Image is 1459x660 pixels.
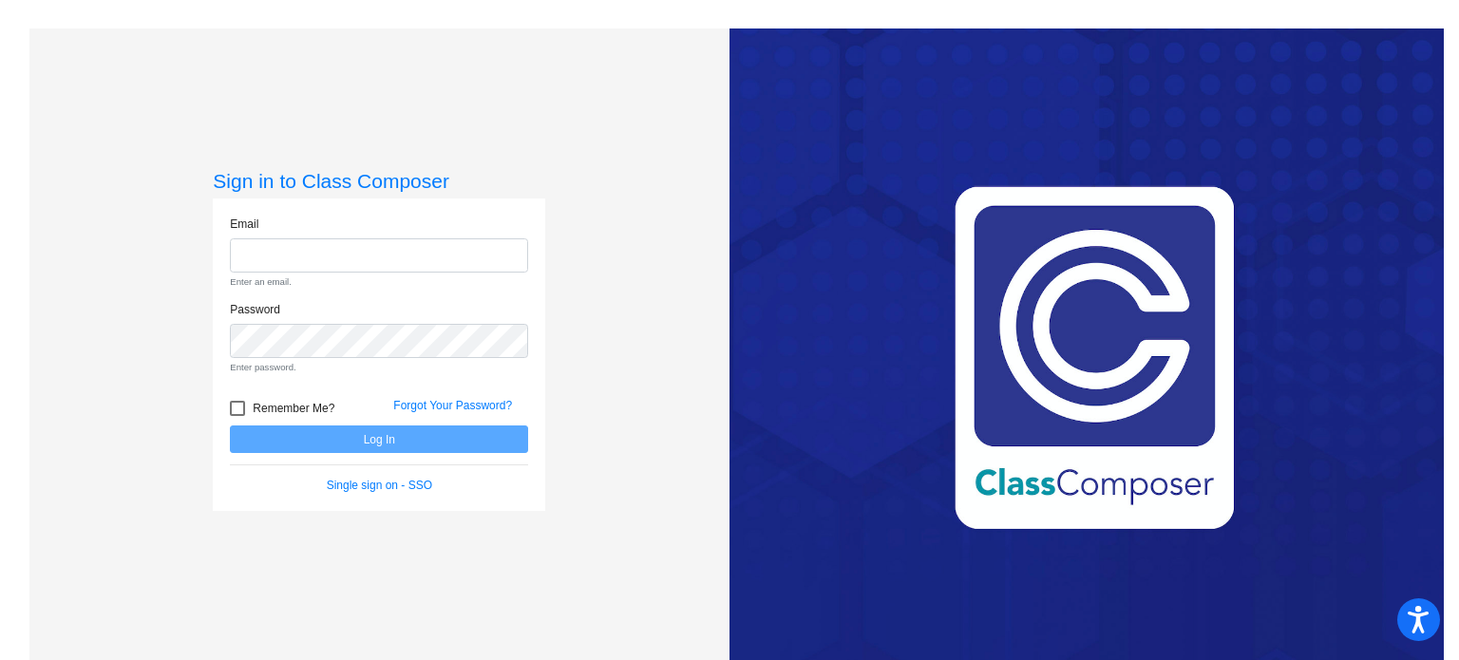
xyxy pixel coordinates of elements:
[230,425,528,453] button: Log In
[230,301,280,318] label: Password
[230,216,258,233] label: Email
[253,397,334,420] span: Remember Me?
[230,275,528,289] small: Enter an email.
[327,479,432,492] a: Single sign on - SSO
[213,169,545,193] h3: Sign in to Class Composer
[230,361,528,374] small: Enter password.
[393,399,512,412] a: Forgot Your Password?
